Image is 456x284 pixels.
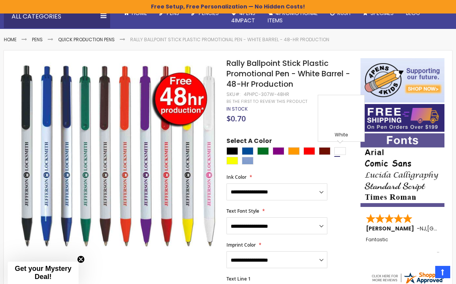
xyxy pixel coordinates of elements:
div: Yellow [226,157,238,165]
li: Rally Ballpoint Stick Plastic Promotional Pen - White Barrel - 48-Hr Production [130,37,329,43]
div: Green [257,147,269,155]
div: Fantastic [366,237,439,254]
span: Text Line 1 [226,276,251,282]
button: Close teaser [77,255,85,263]
img: font-personalization-examples [360,133,444,207]
div: Red [303,147,315,155]
span: $0.70 [226,113,246,124]
div: Pacific Blue [242,157,253,165]
a: 4PROMOTIONALITEMS [262,5,324,29]
span: NJ [420,225,426,232]
a: Home [4,36,17,43]
div: White [320,132,362,139]
a: 4Pens4impact [225,5,262,29]
a: Top [435,266,450,278]
span: [PERSON_NAME] [366,225,417,232]
div: White [334,147,346,155]
span: Ink Color [226,174,246,180]
div: Orange [288,147,300,155]
span: Text Font Style [226,208,259,214]
span: Select A Color [226,137,272,147]
div: All Categories [4,5,110,28]
img: 4pens 4 kids [360,58,444,103]
a: Quick Production Pens [58,36,115,43]
div: Black [226,147,238,155]
img: Rally Ballpoint Stick Plastic Promotional Pen - White Barrel - 48-Hr Production [19,57,216,254]
span: Rally Ballpoint Stick Plastic Promotional Pen - White Barrel - 48-Hr Production [226,58,350,89]
span: Imprint Color [226,242,256,248]
span: In stock [226,106,248,112]
div: 4PHPC-307W-48HR [244,91,289,97]
a: Be the first to review this product [226,99,307,104]
span: 4Pens 4impact [231,9,255,24]
span: Get your Mystery Deal! [15,265,71,281]
div: Maroon [319,147,330,155]
div: Get your Mystery Deal!Close teaser [8,262,79,284]
img: Free shipping on orders over $199 [360,104,444,131]
a: Pens [32,36,43,43]
div: Purple [273,147,284,155]
div: Dark Blue [242,147,253,155]
span: 4PROMOTIONAL ITEMS [268,9,318,24]
div: Availability [226,106,248,112]
strong: SKU [226,91,241,97]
